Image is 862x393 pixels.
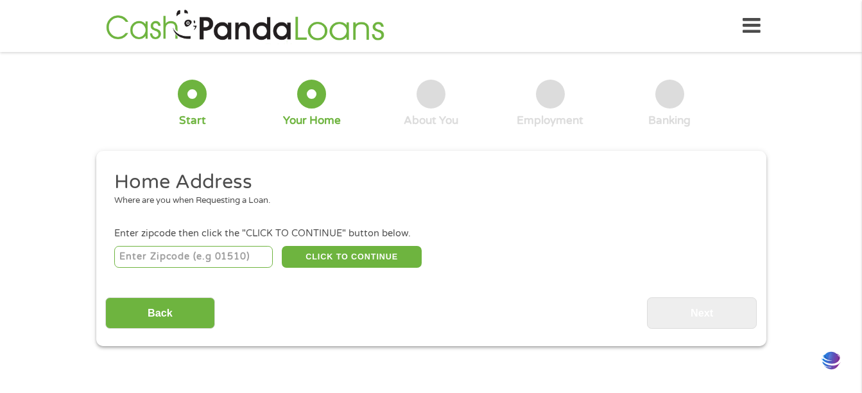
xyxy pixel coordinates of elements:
h2: Home Address [114,170,738,195]
img: svg+xml;base64,PHN2ZyB3aWR0aD0iMzQiIGhlaWdodD0iMzQiIHZpZXdCb3g9IjAgMCAzNCAzNCIgZmlsbD0ibm9uZSIgeG... [822,350,841,371]
input: Back [105,297,215,329]
div: Employment [517,114,583,128]
div: Your Home [283,114,341,128]
button: CLICK TO CONTINUE [282,246,422,268]
img: GetLoanNow Logo [102,8,388,44]
input: Next [647,297,757,329]
div: Banking [648,114,691,128]
div: Where are you when Requesting a Loan. [114,195,738,207]
input: Enter Zipcode (e.g 01510) [114,246,273,268]
div: Start [179,114,206,128]
div: About You [404,114,458,128]
div: Enter zipcode then click the "CLICK TO CONTINUE" button below. [114,227,747,241]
